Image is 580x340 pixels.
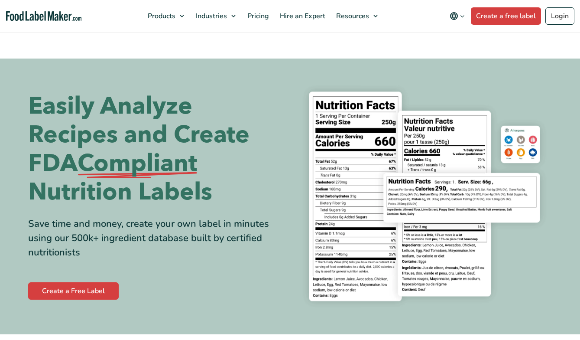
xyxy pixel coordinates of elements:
[145,11,176,21] span: Products
[277,11,326,21] span: Hire an Expert
[193,11,228,21] span: Industries
[245,11,270,21] span: Pricing
[545,7,574,25] a: Login
[471,7,541,25] a: Create a free label
[28,217,284,260] div: Save time and money, create your own label in minutes using our 500k+ ingredient database built b...
[78,149,197,178] span: Compliant
[334,11,370,21] span: Resources
[28,92,284,206] h1: Easily Analyze Recipes and Create FDA Nutrition Labels
[444,7,471,25] button: Change language
[6,11,82,21] a: Food Label Maker homepage
[28,282,119,300] a: Create a Free Label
